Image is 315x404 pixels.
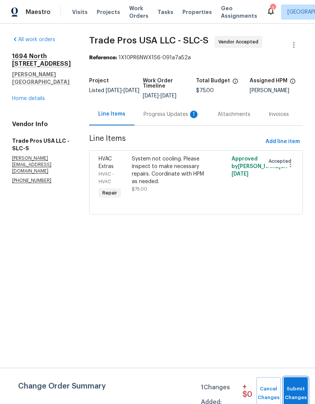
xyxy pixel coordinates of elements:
[270,5,275,12] div: 3
[132,155,210,185] div: System not cooling. Please inspect to make necessary repairs. Coordinate with HPM as needed.
[99,156,114,169] span: HVAC Extras
[232,171,249,177] span: [DATE]
[89,88,139,93] span: Listed
[12,96,45,101] a: Home details
[196,78,230,83] h5: Total Budget
[99,189,120,197] span: Repair
[269,111,289,118] div: Invoices
[218,38,261,46] span: Vendor Accepted
[97,8,120,16] span: Projects
[99,172,114,184] span: HVAC - HVAC
[26,8,51,16] span: Maestro
[290,78,296,88] span: The hpm assigned to this work order.
[124,88,139,93] span: [DATE]
[89,36,208,45] span: Trade Pros USA LLC - SLC-S
[250,78,287,83] h5: Assigned HPM
[143,93,159,99] span: [DATE]
[129,5,148,20] span: Work Orders
[143,93,176,99] span: -
[232,78,238,88] span: The total cost of line items that have been proposed by Opendoor. This sum includes line items th...
[89,135,262,149] span: Line Items
[106,88,122,93] span: [DATE]
[89,54,303,62] div: 1X10PR6NWX1S6-091a7a52a
[161,93,176,99] span: [DATE]
[221,5,257,20] span: Geo Assignments
[218,111,250,118] div: Attachments
[190,111,198,118] div: 1
[12,37,55,42] a: All work orders
[157,9,173,15] span: Tasks
[143,78,196,89] h5: Work Order Timeline
[196,88,214,93] span: $75.00
[269,157,294,165] span: Accepted
[98,110,125,118] div: Line Items
[132,187,147,191] span: $75.00
[262,135,303,149] button: Add line item
[89,55,117,60] b: Reference:
[182,8,212,16] span: Properties
[12,137,71,152] h5: Trade Pros USA LLC - SLC-S
[89,78,109,83] h5: Project
[232,156,287,177] span: Approved by [PERSON_NAME] on
[266,137,300,146] span: Add line item
[72,8,88,16] span: Visits
[12,120,71,128] h4: Vendor Info
[144,111,199,118] div: Progress Updates
[250,88,303,93] div: [PERSON_NAME]
[106,88,139,93] span: -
